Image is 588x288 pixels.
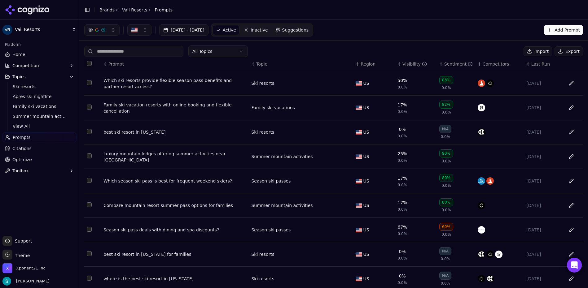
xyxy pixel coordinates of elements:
[526,227,560,233] div: [DATE]
[439,223,453,231] div: 60%
[2,166,77,176] button: Toolbox
[13,93,67,100] span: Apres ski nightlife
[10,122,69,131] a: View All
[2,25,12,35] img: Vail Resorts
[399,273,406,279] div: 0%
[251,153,313,160] div: Summer mountain activities
[356,105,362,110] img: US flag
[486,80,494,87] img: aspen snowmass
[526,61,560,67] div: ↕Last Run
[531,61,550,67] span: Last Run
[251,61,351,67] div: ↕Topic
[103,178,246,184] a: Which season ski pass is best for frequent weekend skiers?
[2,263,12,273] img: Xponent21 Inc
[363,202,369,208] span: US
[356,277,362,281] img: US flag
[524,46,552,56] button: Import
[356,203,362,208] img: US flag
[566,200,576,210] button: Edit in sheet
[397,224,407,230] div: 67%
[526,276,560,282] div: [DATE]
[87,105,92,110] button: Select row 2
[13,134,31,140] span: Prompts
[251,105,295,111] a: Family ski vacations
[399,248,406,255] div: 0%
[251,227,291,233] a: Season ski passes
[398,231,407,236] span: 0.0%
[566,78,576,88] button: Edit in sheet
[398,158,407,163] span: 0.0%
[356,61,393,67] div: ↕Region
[544,25,583,35] button: Add Prompt
[555,46,583,56] button: Export
[361,61,375,67] span: Region
[441,208,451,213] span: 0.0%
[398,207,407,212] span: 0.0%
[87,80,92,85] button: Select row 1
[439,101,453,109] div: 82%
[2,155,77,165] a: Optimize
[397,61,434,67] div: ↕Visibility
[103,276,246,282] a: where is the best ski resort in [US_STATE]
[526,178,560,184] div: [DATE]
[256,61,267,67] span: Topic
[478,226,485,234] img: boyne resorts
[103,151,246,163] a: Luxury mountain lodges offering summer activities near [GEOGRAPHIC_DATA]
[441,281,450,286] span: 0.0%
[103,77,246,90] div: Which ski resorts provide flexible season pass benefits and partner resort access?
[441,232,451,237] span: 0.0%
[363,227,369,233] span: US
[478,104,485,111] img: beaver creek
[2,263,46,273] button: Open organization switcher
[87,202,92,207] button: Select row 6
[486,177,494,185] img: alterra mountain company
[251,80,274,86] a: Ski resorts
[12,238,32,244] span: Support
[103,102,246,114] a: Family ski vacation resorts with online booking and flexible cancellation
[10,92,69,101] a: Apres ski nightlife
[122,7,147,13] a: Vail Resorts
[155,7,173,13] span: Prompts
[251,251,274,257] a: Ski resorts
[397,280,407,285] span: 0.0%
[241,25,271,35] a: Inactive
[363,105,369,111] span: US
[363,153,369,160] span: US
[103,129,246,135] a: best ski resort in [US_STATE]
[482,61,509,67] span: Competitors
[478,177,485,185] img: mammoth
[103,202,246,208] div: Compare mountain resort summer pass options for families
[478,251,485,258] img: copper mountain
[12,74,26,80] span: Topics
[356,130,362,135] img: US flag
[395,57,437,71] th: brandMentionRate
[356,154,362,159] img: US flag
[478,275,485,282] img: aspen snowmass
[356,228,362,232] img: US flag
[399,126,406,132] div: 0%
[397,200,407,206] div: 17%
[223,27,236,33] span: Active
[478,80,485,87] img: alterra mountain company
[398,109,407,114] span: 0.0%
[526,153,560,160] div: [DATE]
[356,81,362,86] img: US flag
[103,61,246,67] div: ↕Prompt
[397,151,407,157] div: 25%
[475,57,524,71] th: Competitors
[356,179,362,183] img: US flag
[439,61,473,67] div: ↕Sentiment
[478,128,485,136] img: copper mountain
[566,176,576,186] button: Edit in sheet
[251,202,313,208] a: Summer mountain activities
[524,57,562,71] th: Last Run
[363,129,369,135] span: US
[441,134,450,139] span: 0.0%
[2,40,77,49] div: Platform
[2,72,77,82] button: Topics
